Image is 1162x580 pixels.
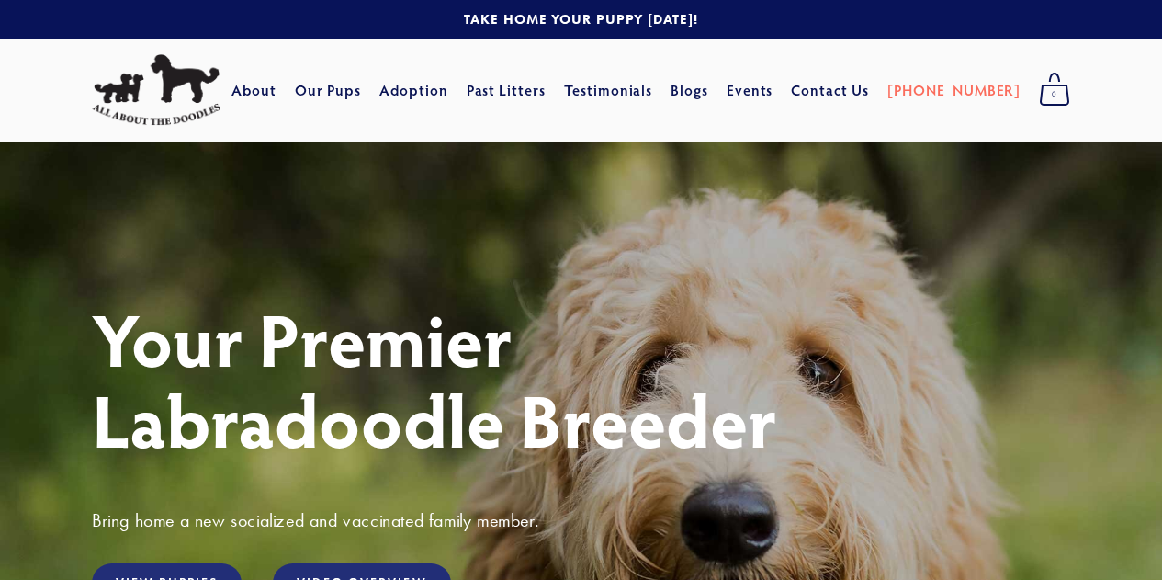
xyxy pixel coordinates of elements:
a: Contact Us [791,74,869,107]
h1: Your Premier Labradoodle Breeder [92,298,1070,460]
a: Adoption [379,74,448,107]
a: [PHONE_NUMBER] [887,74,1021,107]
img: All About The Doodles [92,54,220,126]
a: 0 items in cart [1030,67,1079,113]
a: About [231,74,276,107]
a: Events [727,74,773,107]
a: Our Pups [295,74,362,107]
span: 0 [1039,83,1070,107]
a: Blogs [671,74,708,107]
h3: Bring home a new socialized and vaccinated family member. [92,508,1070,532]
a: Past Litters [467,80,547,99]
a: Testimonials [564,74,653,107]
